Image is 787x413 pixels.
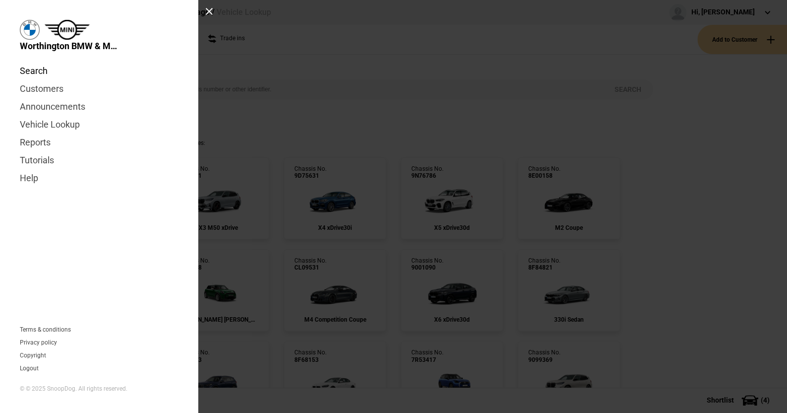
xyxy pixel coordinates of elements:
div: © © 2025 SnoopDog. All rights reserved. [20,385,178,393]
button: Logout [20,365,39,371]
a: Copyright [20,352,46,358]
img: mini.png [45,20,90,40]
span: Worthington BMW & MINI Garage [20,40,119,52]
a: Tutorials [20,151,178,169]
a: Help [20,169,178,187]
a: Privacy policy [20,340,57,345]
img: bmw.png [20,20,40,40]
a: Search [20,62,178,80]
a: Reports [20,134,178,151]
a: Vehicle Lookup [20,116,178,134]
a: Announcements [20,98,178,116]
a: Customers [20,80,178,98]
a: Terms & conditions [20,327,71,333]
